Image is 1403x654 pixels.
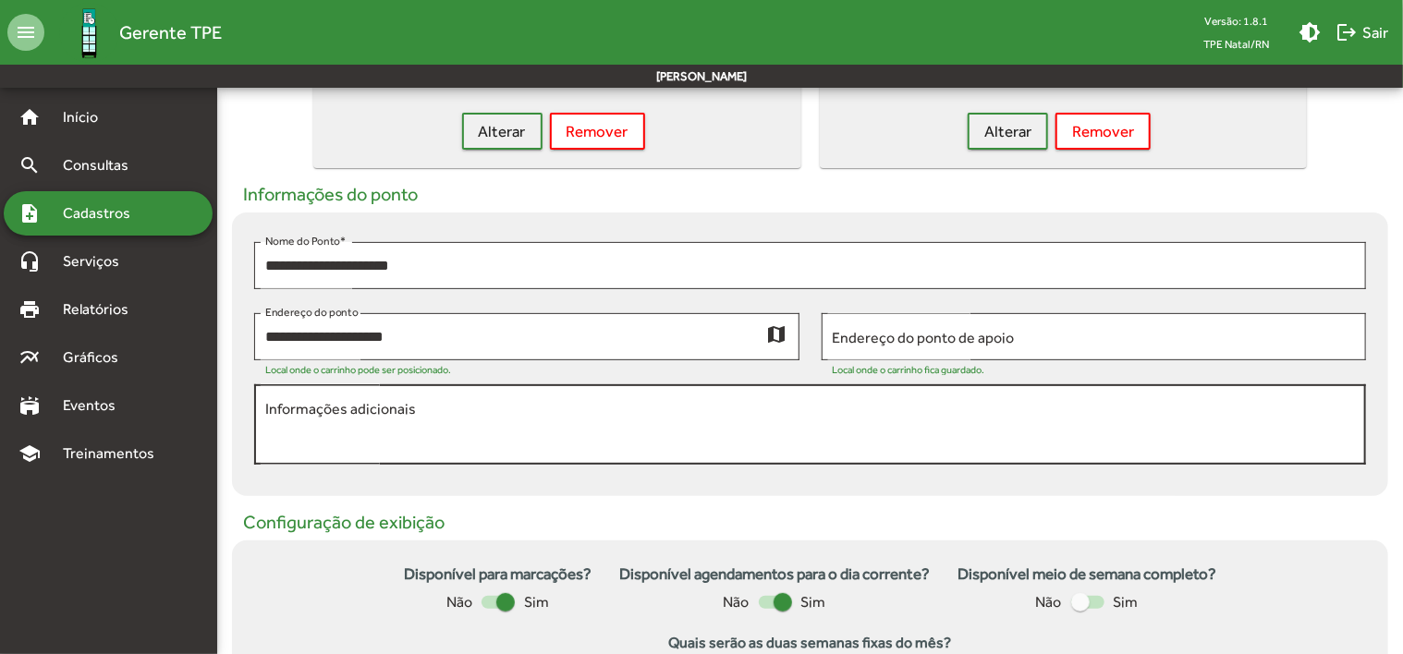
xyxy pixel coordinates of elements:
[550,113,645,150] button: Remover
[18,250,41,272] mat-icon: headset_mic
[18,298,41,321] mat-icon: print
[265,364,451,375] mat-hint: Local onde o carrinho pode ser posicionado.
[1036,591,1062,613] span: Não
[18,442,41,465] mat-icon: school
[833,364,985,375] mat-hint: Local onde o carrinho fica guardado.
[232,511,1388,533] h5: Configuração de exibição
[1328,16,1396,49] button: Sair
[958,563,1216,587] strong: Disponível meio de semana completo?
[801,591,826,613] span: Sim
[479,115,526,148] span: Alterar
[59,3,119,63] img: Logo
[52,250,144,272] span: Serviços
[254,632,1366,654] strong: Quais serão as duas semanas fixas do mês?
[766,322,788,345] mat-icon: map
[1189,32,1284,55] span: TPE Natal/RN
[52,154,152,176] span: Consultas
[446,591,472,613] span: Não
[52,394,140,417] span: Eventos
[619,563,930,587] strong: Disponível agendamentos para o dia corrente?
[18,154,41,176] mat-icon: search
[1336,21,1358,43] mat-icon: logout
[1055,113,1151,150] button: Remover
[7,14,44,51] mat-icon: menu
[18,346,41,369] mat-icon: multiline_chart
[52,346,143,369] span: Gráficos
[1114,591,1139,613] span: Sim
[524,591,549,613] span: Sim
[1336,16,1388,49] span: Sair
[1189,9,1284,32] div: Versão: 1.8.1
[44,3,222,63] a: Gerente TPE
[404,563,592,587] strong: Disponível para marcações?
[52,442,177,465] span: Treinamentos
[232,183,1388,205] h5: Informações do ponto
[462,113,543,150] button: Alterar
[1299,21,1321,43] mat-icon: brightness_medium
[18,394,41,417] mat-icon: stadium
[18,106,41,128] mat-icon: home
[52,202,154,224] span: Cadastros
[1072,115,1134,148] span: Remover
[984,115,1031,148] span: Alterar
[724,591,750,613] span: Não
[968,113,1048,150] button: Alterar
[52,298,152,321] span: Relatórios
[52,106,125,128] span: Início
[119,18,222,47] span: Gerente TPE
[18,202,41,224] mat-icon: note_add
[567,115,628,148] span: Remover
